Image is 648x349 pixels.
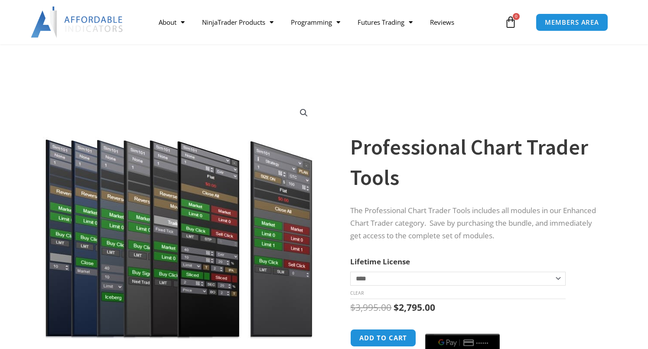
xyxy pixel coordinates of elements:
span: 0 [513,13,520,20]
a: Futures Trading [349,12,421,32]
text: •••••• [477,340,490,346]
a: Clear options [350,290,364,296]
bdi: 2,795.00 [394,301,435,313]
img: LogoAI | Affordable Indicators – NinjaTrader [31,7,124,38]
a: NinjaTrader Products [193,12,282,32]
a: About [150,12,193,32]
img: ProfessionalToolsBundlePage [39,99,318,339]
span: $ [394,301,399,313]
iframe: Secure payment input frame [423,328,501,329]
span: $ [350,301,355,313]
bdi: 3,995.00 [350,301,391,313]
p: The Professional Chart Trader Tools includes all modules in our Enhanced Chart Trader category. S... [350,204,603,242]
span: MEMBERS AREA [545,19,599,26]
label: Lifetime License [350,257,410,267]
a: Programming [282,12,349,32]
h1: Professional Chart Trader Tools [350,132,603,193]
nav: Menu [150,12,502,32]
a: Reviews [421,12,463,32]
button: Add to cart [350,329,416,347]
a: MEMBERS AREA [536,13,608,31]
a: View full-screen image gallery [296,105,312,121]
a: 0 [492,10,530,35]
